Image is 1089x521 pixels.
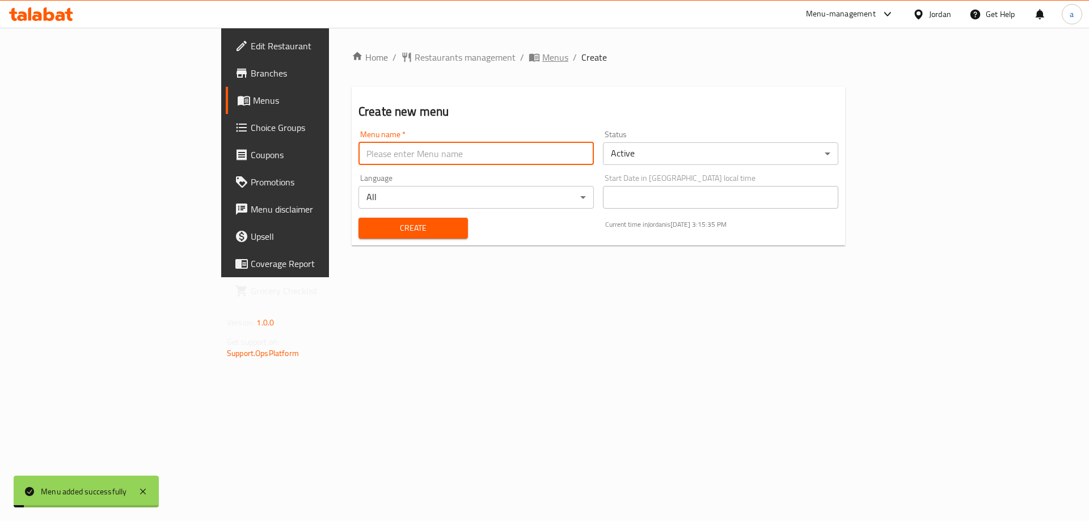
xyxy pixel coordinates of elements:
[358,186,594,209] div: All
[226,60,403,87] a: Branches
[573,50,577,64] li: /
[251,121,394,134] span: Choice Groups
[603,142,838,165] div: Active
[251,66,394,80] span: Branches
[227,315,255,330] span: Version:
[929,8,951,20] div: Jordan
[226,141,403,168] a: Coupons
[352,50,845,64] nav: breadcrumb
[227,334,279,349] span: Get support on:
[226,223,403,250] a: Upsell
[358,142,594,165] input: Please enter Menu name
[581,50,607,64] span: Create
[520,50,524,64] li: /
[226,250,403,277] a: Coverage Report
[1070,8,1074,20] span: a
[251,257,394,270] span: Coverage Report
[251,284,394,298] span: Grocery Checklist
[251,230,394,243] span: Upsell
[415,50,516,64] span: Restaurants management
[41,485,127,498] div: Menu added successfully
[605,219,838,230] p: Current time in Jordan is [DATE] 3:15:35 PM
[256,315,274,330] span: 1.0.0
[806,7,876,21] div: Menu-management
[251,202,394,216] span: Menu disclaimer
[358,103,838,120] h2: Create new menu
[251,148,394,162] span: Coupons
[529,50,568,64] a: Menus
[226,114,403,141] a: Choice Groups
[253,94,394,107] span: Menus
[368,221,459,235] span: Create
[251,175,394,189] span: Promotions
[226,87,403,114] a: Menus
[358,218,468,239] button: Create
[226,32,403,60] a: Edit Restaurant
[542,50,568,64] span: Menus
[401,50,516,64] a: Restaurants management
[226,277,403,304] a: Grocery Checklist
[251,39,394,53] span: Edit Restaurant
[227,346,299,361] a: Support.OpsPlatform
[226,196,403,223] a: Menu disclaimer
[226,168,403,196] a: Promotions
